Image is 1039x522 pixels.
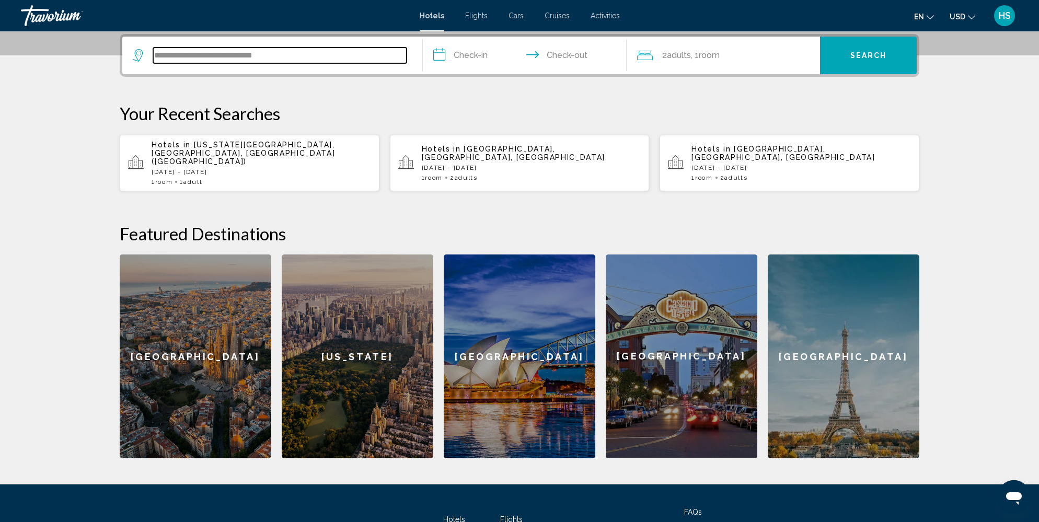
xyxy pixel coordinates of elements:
[180,178,202,185] span: 1
[425,174,443,181] span: Room
[691,174,712,181] span: 1
[390,134,650,192] button: Hotels in [GEOGRAPHIC_DATA], [GEOGRAPHIC_DATA], [GEOGRAPHIC_DATA][DATE] - [DATE]1Room2Adults
[152,141,335,166] span: [US_STATE][GEOGRAPHIC_DATA], [GEOGRAPHIC_DATA], [GEOGRAPHIC_DATA] ([GEOGRAPHIC_DATA])
[422,174,443,181] span: 1
[152,178,172,185] span: 1
[420,11,444,20] a: Hotels
[914,9,934,24] button: Change language
[444,254,595,458] a: [GEOGRAPHIC_DATA]
[183,178,202,185] span: Adult
[455,174,478,181] span: Adults
[423,37,627,74] button: Check in and out dates
[699,50,720,60] span: Room
[999,10,1011,21] span: HS
[950,9,975,24] button: Change currency
[509,11,524,20] a: Cars
[662,48,691,63] span: 2
[120,254,271,458] a: [GEOGRAPHIC_DATA]
[691,48,720,63] span: , 1
[422,145,605,161] span: [GEOGRAPHIC_DATA], [GEOGRAPHIC_DATA], [GEOGRAPHIC_DATA]
[155,178,173,185] span: Room
[691,145,731,153] span: Hotels in
[120,134,379,192] button: Hotels in [US_STATE][GEOGRAPHIC_DATA], [GEOGRAPHIC_DATA], [GEOGRAPHIC_DATA] ([GEOGRAPHIC_DATA])[D...
[606,254,757,458] div: [GEOGRAPHIC_DATA]
[768,254,919,458] a: [GEOGRAPHIC_DATA]
[21,5,409,26] a: Travorium
[850,52,887,60] span: Search
[450,174,478,181] span: 2
[591,11,620,20] a: Activities
[282,254,433,458] a: [US_STATE]
[724,174,747,181] span: Adults
[691,145,875,161] span: [GEOGRAPHIC_DATA], [GEOGRAPHIC_DATA], [GEOGRAPHIC_DATA]
[997,480,1031,514] iframe: Button to launch messaging window
[950,13,965,21] span: USD
[122,37,917,74] div: Search widget
[465,11,488,20] a: Flights
[691,164,911,171] p: [DATE] - [DATE]
[991,5,1018,27] button: User Menu
[684,508,702,516] a: FAQs
[667,50,691,60] span: Adults
[152,168,371,176] p: [DATE] - [DATE]
[627,37,820,74] button: Travelers: 2 adults, 0 children
[720,174,748,181] span: 2
[545,11,570,20] a: Cruises
[606,254,757,458] a: [GEOGRAPHIC_DATA]
[152,141,191,149] span: Hotels in
[120,223,919,244] h2: Featured Destinations
[820,37,917,74] button: Search
[422,164,641,171] p: [DATE] - [DATE]
[695,174,713,181] span: Room
[914,13,924,21] span: en
[660,134,919,192] button: Hotels in [GEOGRAPHIC_DATA], [GEOGRAPHIC_DATA], [GEOGRAPHIC_DATA][DATE] - [DATE]1Room2Adults
[120,103,919,124] p: Your Recent Searches
[422,145,461,153] span: Hotels in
